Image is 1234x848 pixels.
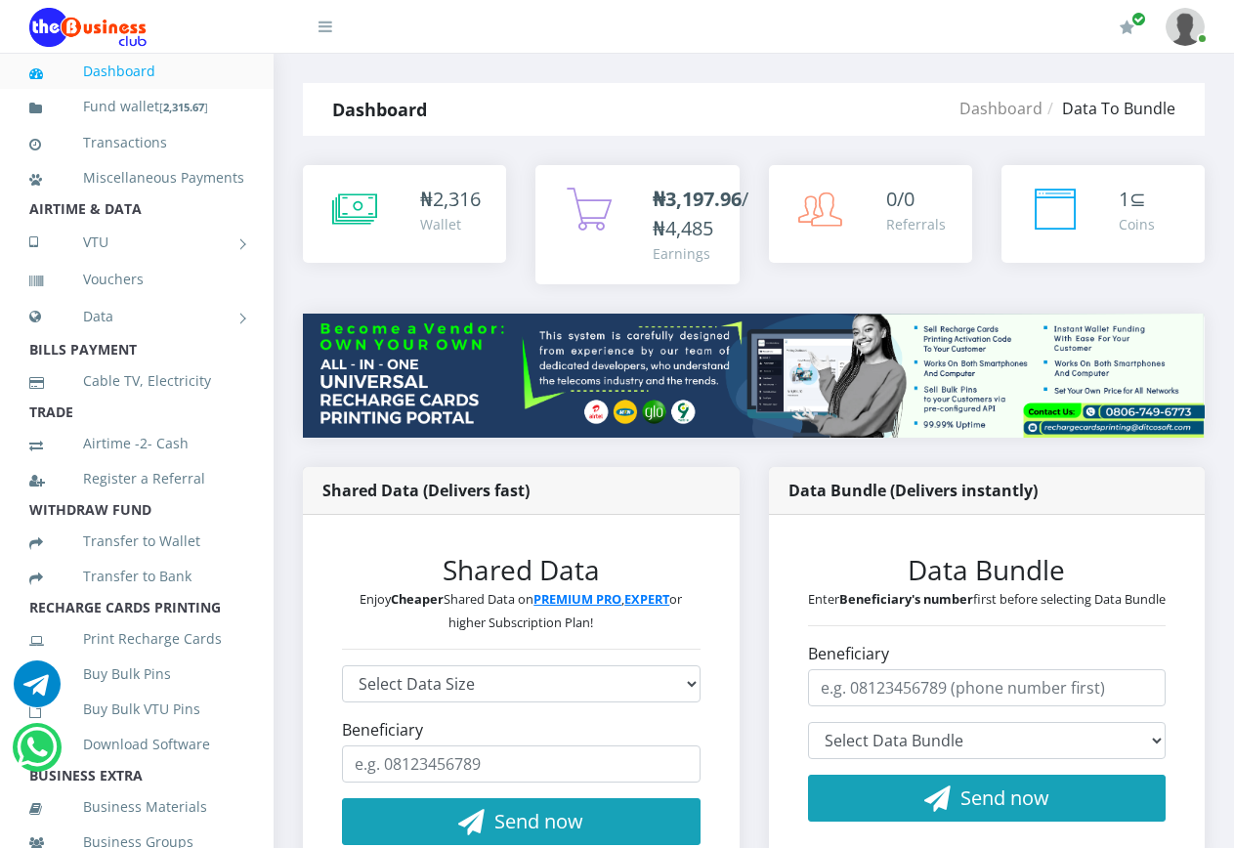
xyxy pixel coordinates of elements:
[1119,214,1155,234] div: Coins
[29,257,244,302] a: Vouchers
[494,808,583,834] span: Send now
[29,8,147,47] img: Logo
[1131,12,1146,26] span: Renew/Upgrade Subscription
[886,214,946,234] div: Referrals
[839,590,973,608] b: Beneficiary's number
[342,798,701,845] button: Send now
[653,243,748,264] div: Earnings
[808,669,1167,706] input: e.g. 08123456789 (phone number first)
[29,84,244,130] a: Fund wallet[2,315.67]
[808,775,1167,822] button: Send now
[29,218,244,267] a: VTU
[960,784,1049,811] span: Send now
[653,186,742,212] b: ₦3,197.96
[29,120,244,165] a: Transactions
[624,590,669,608] a: EXPERT
[808,642,889,665] label: Beneficiary
[1166,8,1205,46] img: User
[1119,186,1129,212] span: 1
[163,100,204,114] b: 2,315.67
[29,554,244,599] a: Transfer to Bank
[420,214,481,234] div: Wallet
[29,49,244,94] a: Dashboard
[533,590,621,608] a: PREMIUM PRO
[808,554,1167,587] h3: Data Bundle
[360,590,682,631] small: Enjoy Shared Data on , or higher Subscription Plan!
[433,186,481,212] span: 2,316
[29,784,244,829] a: Business Materials
[29,687,244,732] a: Buy Bulk VTU Pins
[391,590,444,608] b: Cheaper
[653,186,748,241] span: /₦4,485
[332,98,427,121] strong: Dashboard
[29,722,244,767] a: Download Software
[342,745,701,783] input: e.g. 08123456789
[342,718,423,742] label: Beneficiary
[959,98,1043,119] a: Dashboard
[29,421,244,466] a: Airtime -2- Cash
[29,652,244,697] a: Buy Bulk Pins
[29,292,244,341] a: Data
[535,165,739,284] a: ₦3,197.96/₦4,485 Earnings
[29,155,244,200] a: Miscellaneous Payments
[29,519,244,564] a: Transfer to Wallet
[420,185,481,214] div: ₦
[788,480,1038,501] strong: Data Bundle (Delivers instantly)
[1043,97,1175,120] li: Data To Bundle
[342,554,701,587] h3: Shared Data
[29,616,244,661] a: Print Recharge Cards
[769,165,972,263] a: 0/0 Referrals
[159,100,208,114] small: [ ]
[29,456,244,501] a: Register a Referral
[303,314,1205,438] img: multitenant_rcp.png
[808,590,1166,608] small: Enter first before selecting Data Bundle
[29,359,244,403] a: Cable TV, Electricity
[322,480,530,501] strong: Shared Data (Delivers fast)
[1120,20,1134,35] i: Renew/Upgrade Subscription
[14,675,61,707] a: Chat for support
[886,186,915,212] span: 0/0
[17,739,57,771] a: Chat for support
[1119,185,1155,214] div: ⊆
[303,165,506,263] a: ₦2,316 Wallet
